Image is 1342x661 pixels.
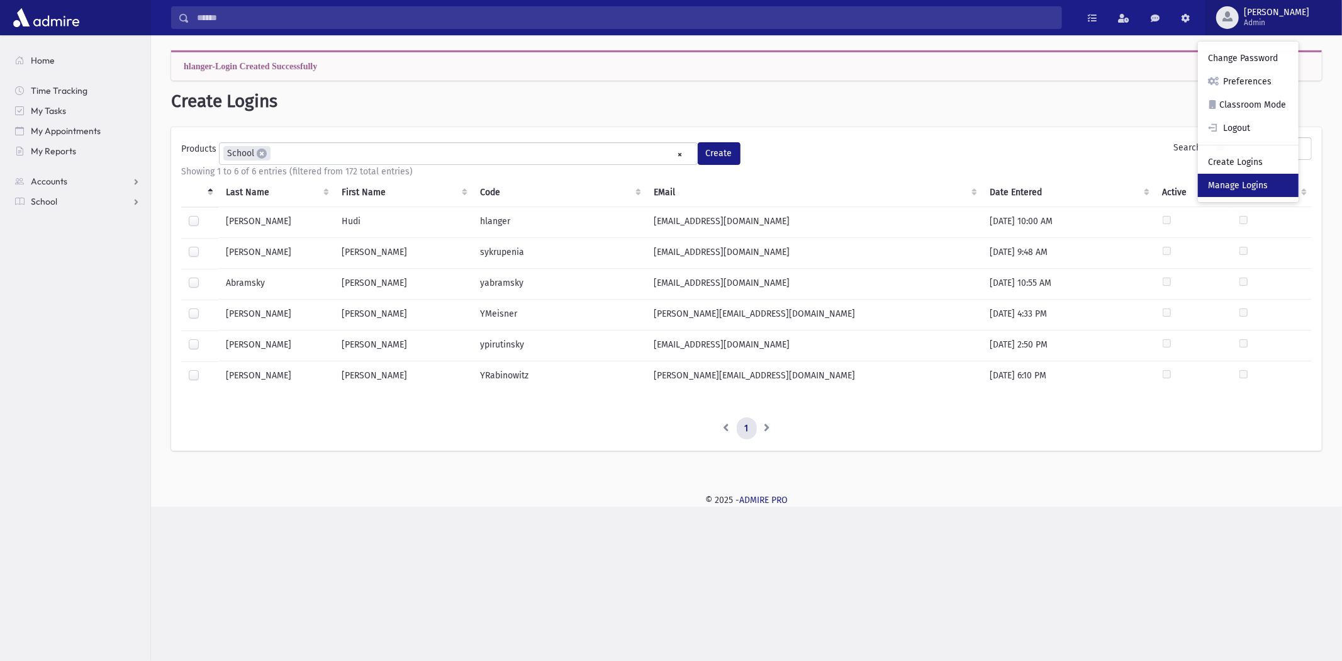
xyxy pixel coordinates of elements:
td: [PERSON_NAME] [218,206,333,238]
td: [PERSON_NAME] [334,300,472,330]
td: [DATE] 4:33 PM [983,300,1155,330]
label: Search: [1173,137,1312,160]
td: hlanger [472,206,646,238]
span: Accounts [31,176,67,187]
button: Create [698,142,741,165]
td: [PERSON_NAME] [218,300,333,330]
td: [PERSON_NAME][EMAIL_ADDRESS][DOMAIN_NAME] [646,361,983,392]
td: [PERSON_NAME] [334,361,472,392]
span: [PERSON_NAME] [1244,8,1309,18]
span: Admin [1244,18,1309,28]
span: My Appointments [31,125,101,137]
a: Classroom Mode [1198,93,1299,116]
span: Home [31,55,55,66]
span: My Tasks [31,105,66,116]
a: Accounts [5,171,150,191]
span: Remove all items [678,147,683,162]
td: [EMAIL_ADDRESS][DOMAIN_NAME] [646,330,983,361]
td: YRabinowitz [472,361,646,392]
span: Time Tracking [31,85,87,96]
label: Products [181,142,219,160]
th: Code : activate to sort column ascending [472,178,646,207]
a: My Appointments [5,121,150,141]
span: School [31,196,57,207]
a: Logout [1198,116,1299,140]
td: ypirutinsky [472,330,646,361]
td: [PERSON_NAME] [334,269,472,300]
td: [DATE] 9:48 AM [983,238,1155,269]
h1: Create Logins [171,91,1322,112]
td: [DATE] 10:55 AM [983,269,1155,300]
td: [PERSON_NAME][EMAIL_ADDRESS][DOMAIN_NAME] [646,300,983,330]
a: Home [5,50,150,71]
td: [PERSON_NAME] [334,238,472,269]
td: [EMAIL_ADDRESS][DOMAIN_NAME] [646,238,983,269]
div: © 2025 - [171,494,1322,507]
td: [DATE] 2:50 PM [983,330,1155,361]
td: [PERSON_NAME] [334,330,472,361]
td: [DATE] 6:10 PM [983,361,1155,392]
a: ADMIRE PRO [739,495,788,506]
a: 1 [737,417,757,440]
input: Search [189,6,1061,29]
a: Change Password [1198,47,1299,70]
td: [PERSON_NAME] [218,330,333,361]
td: [EMAIL_ADDRESS][DOMAIN_NAME] [646,206,983,238]
span: hlanger-Login Created Successfully [184,62,317,71]
a: School [5,191,150,212]
th: Active : activate to sort column ascending [1155,178,1232,207]
th: Last Name : activate to sort column ascending [218,178,333,207]
td: [PERSON_NAME] [218,238,333,269]
td: [EMAIL_ADDRESS][DOMAIN_NAME] [646,269,983,300]
td: [PERSON_NAME] [218,361,333,392]
td: [DATE] 10:00 AM [983,206,1155,238]
a: Preferences [1198,70,1299,93]
td: Abramsky [218,269,333,300]
td: Hudi [334,206,472,238]
td: YMeisner [472,300,646,330]
th: : activate to sort column descending [181,178,218,207]
div: Showing 1 to 6 of 6 entries (filtered from 172 total entries) [181,165,1312,178]
a: My Tasks [5,101,150,121]
span: × [257,149,267,159]
a: Create Logins [1198,150,1299,174]
th: Date Entered : activate to sort column ascending [983,178,1155,207]
img: AdmirePro [10,5,82,30]
a: My Reports [5,141,150,161]
span: My Reports [31,145,76,157]
td: yabramsky [472,269,646,300]
li: School [223,146,271,161]
td: sykrupenia [472,238,646,269]
th: First Name : activate to sort column ascending [334,178,472,207]
a: Manage Logins [1198,174,1299,197]
th: EMail : activate to sort column ascending [646,178,983,207]
a: Time Tracking [5,81,150,101]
